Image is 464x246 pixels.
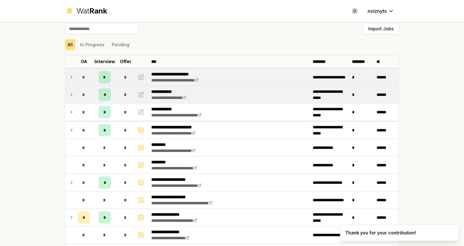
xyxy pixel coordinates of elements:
[65,6,107,16] a: WatRank
[363,6,399,17] button: nviznyts
[368,7,387,15] span: nviznyts
[345,230,416,236] div: Thank you for your contribution!
[78,39,107,50] button: In Progress
[95,59,115,65] p: Interview
[363,23,399,34] button: Import Jobs
[109,39,132,50] button: Pending
[76,6,107,16] div: Wat
[65,39,75,50] button: All
[120,59,131,65] p: Offer
[81,59,87,65] p: OA
[89,6,107,15] span: Rank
